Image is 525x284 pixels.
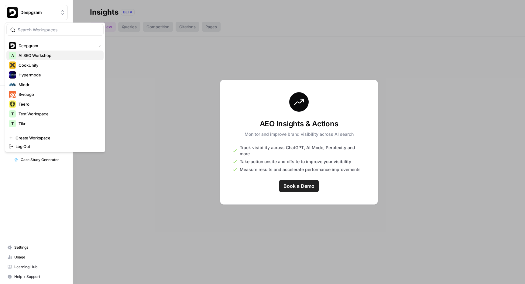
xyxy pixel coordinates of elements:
[6,142,104,151] a: Log Out
[11,111,14,117] span: T
[240,145,365,157] span: Track visibility across ChatGPT, AI Mode, Perplexity and more
[19,101,99,107] span: Teero
[5,252,68,262] a: Usage
[19,43,93,49] span: Deepgram
[5,262,68,272] a: Learning Hub
[6,134,104,142] a: Create Workspace
[15,135,99,141] span: Create Workspace
[279,180,319,192] a: Book a Demo
[14,264,65,270] span: Learning Hub
[19,91,99,97] span: Swoogo
[245,131,354,137] p: Monitor and improve brand visibility across AI search
[240,159,351,165] span: Take action onsite and offsite to improve your visibility
[9,91,16,98] img: Swoogo Logo
[283,182,314,190] span: Book a Demo
[11,121,14,127] span: T
[9,42,16,49] img: Deepgram Logo
[245,119,354,129] h3: AEO Insights & Actions
[18,27,100,33] input: Search Workspaces
[5,23,105,152] div: Workspace: Deepgram
[19,72,99,78] span: Hypermode
[14,274,65,279] span: Help + Support
[20,9,57,16] span: Deepgram
[5,5,68,20] button: Workspace: Deepgram
[15,143,99,149] span: Log Out
[5,243,68,252] a: Settings
[19,111,99,117] span: Test Workspace
[19,62,99,68] span: CookUnity
[240,167,361,173] span: Measure results and accelerate performance improvements
[9,61,16,69] img: CookUnity Logo
[9,81,16,88] img: Mindr Logo
[11,155,68,165] a: Case Study Generator
[21,157,65,163] span: Case Study Generator
[19,82,99,88] span: Mindr
[9,100,16,108] img: Teero Logo
[5,272,68,282] button: Help + Support
[19,52,99,58] span: AI SEO Workshop
[14,245,65,250] span: Settings
[9,71,16,79] img: Hypermode Logo
[7,7,18,18] img: Deepgram Logo
[11,52,14,58] span: A
[19,121,99,127] span: Tikr
[14,254,65,260] span: Usage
